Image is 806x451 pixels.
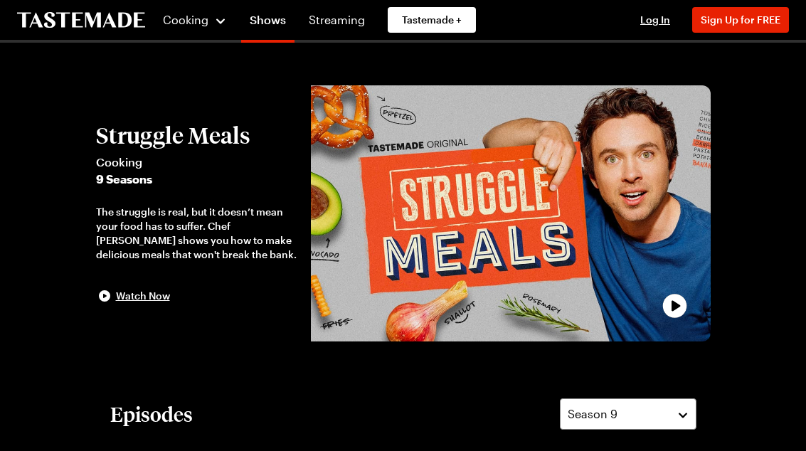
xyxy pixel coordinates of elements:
[96,122,297,148] h2: Struggle Meals
[163,13,208,26] span: Cooking
[402,13,462,27] span: Tastemade +
[692,7,789,33] button: Sign Up for FREE
[640,14,670,26] span: Log In
[627,13,684,27] button: Log In
[560,398,696,430] button: Season 9
[17,12,145,28] a: To Tastemade Home Page
[162,3,227,37] button: Cooking
[311,85,711,341] button: play trailer
[96,171,297,188] span: 9 Seasons
[701,14,780,26] span: Sign Up for FREE
[388,7,476,33] a: Tastemade +
[96,122,297,304] button: Struggle MealsCooking9 SeasonsThe struggle is real, but it doesn’t mean your food has to suffer. ...
[96,154,297,171] span: Cooking
[311,85,711,341] img: Struggle Meals
[241,3,295,43] a: Shows
[568,405,617,423] span: Season 9
[96,205,297,262] div: The struggle is real, but it doesn’t mean your food has to suffer. Chef [PERSON_NAME] shows you h...
[116,289,170,303] span: Watch Now
[110,401,193,427] h2: Episodes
